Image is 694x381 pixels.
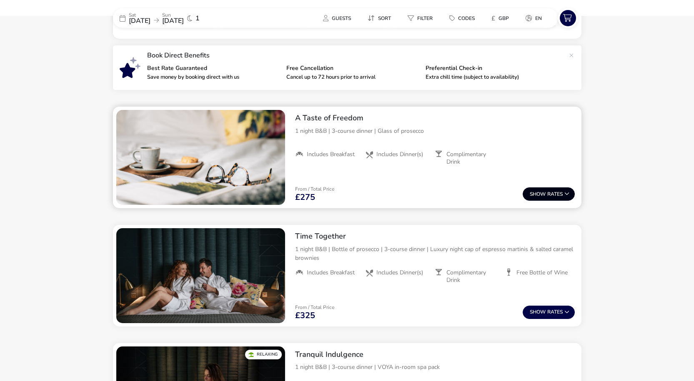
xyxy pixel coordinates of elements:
span: en [535,15,542,22]
span: Show [530,309,547,315]
naf-pibe-menu-bar-item: Codes [443,12,485,24]
div: Time Together1 night B&B | Bottle of prosecco | 3-course dinner | Luxury night cap of espresso ma... [288,225,581,291]
p: 1 night B&B | 3-course dinner | Glass of prosecco [295,127,575,135]
p: Free Cancellation [286,65,419,71]
p: Cancel up to 72 hours prior to arrival [286,75,419,80]
span: 1 [195,15,200,22]
naf-pibe-menu-bar-item: Sort [361,12,401,24]
p: From / Total Price [295,305,334,310]
p: Extra chill time (subject to availability) [426,75,558,80]
p: From / Total Price [295,187,334,192]
naf-pibe-menu-bar-item: £GBP [485,12,519,24]
span: Includes Dinner(s) [376,269,423,276]
span: Includes Dinner(s) [376,151,423,158]
p: Book Direct Benefits [147,52,565,59]
span: GBP [499,15,509,22]
span: [DATE] [129,16,150,25]
span: Sort [378,15,391,22]
i: £ [491,14,495,22]
h2: Time Together [295,232,575,241]
button: Guests [316,12,358,24]
button: ShowRates [523,306,575,319]
p: Best Rate Guaranteed [147,65,280,71]
swiper-slide: 1 / 1 [116,228,285,323]
button: ShowRates [523,187,575,201]
p: Sun [162,12,184,17]
span: Codes [458,15,475,22]
naf-pibe-menu-bar-item: Guests [316,12,361,24]
button: Filter [401,12,439,24]
p: Sat [129,12,150,17]
div: Relaxing [245,350,282,359]
h2: Tranquil Indulgence [295,350,575,359]
span: Filter [417,15,433,22]
div: A Taste of Freedom1 night B&B | 3-course dinner | Glass of proseccoIncludes BreakfastIncludes Din... [288,107,581,172]
span: Complimentary Drink [446,151,498,166]
swiper-slide: 1 / 1 [116,110,285,205]
p: 1 night B&B | 3-course dinner | VOYA in-room spa pack [295,363,575,371]
p: 1 night B&B | Bottle of prosecco | 3-course dinner | Luxury night cap of espresso martinis & salt... [295,245,575,262]
span: Free Bottle of Wine [516,269,568,276]
span: £275 [295,193,315,202]
span: Guests [332,15,351,22]
button: en [519,12,549,24]
span: Complimentary Drink [446,269,498,284]
naf-pibe-menu-bar-item: Filter [401,12,443,24]
span: Show [530,192,547,197]
button: Sort [361,12,398,24]
p: Save money by booking direct with us [147,75,280,80]
span: £325 [295,311,315,320]
button: Codes [443,12,481,24]
span: Includes Breakfast [307,269,355,276]
span: Includes Breakfast [307,151,355,158]
h2: A Taste of Freedom [295,113,575,123]
span: [DATE] [162,16,184,25]
button: £GBP [485,12,516,24]
p: Preferential Check-in [426,65,558,71]
naf-pibe-menu-bar-item: en [519,12,552,24]
div: Sat[DATE]Sun[DATE]1 [113,8,238,28]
